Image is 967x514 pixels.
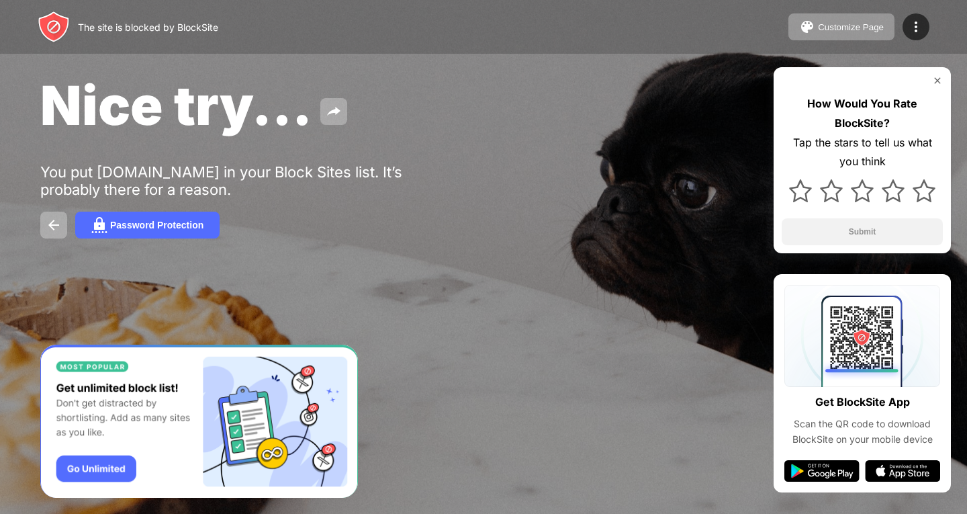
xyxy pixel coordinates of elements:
[784,417,940,447] div: Scan the QR code to download BlockSite on your mobile device
[91,217,107,233] img: password.svg
[782,218,943,245] button: Submit
[40,163,455,198] div: You put [DOMAIN_NAME] in your Block Sites list. It’s probably there for a reason.
[46,217,62,233] img: back.svg
[40,345,358,499] iframe: Banner
[782,94,943,133] div: How Would You Rate BlockSite?
[815,392,910,412] div: Get BlockSite App
[865,460,940,482] img: app-store.svg
[38,11,70,43] img: header-logo.svg
[932,75,943,86] img: rate-us-close.svg
[78,22,218,33] div: The site is blocked by BlockSite
[789,179,812,202] img: star.svg
[913,179,935,202] img: star.svg
[851,179,874,202] img: star.svg
[788,13,894,40] button: Customize Page
[784,285,940,387] img: qrcode.svg
[784,460,860,482] img: google-play.svg
[820,179,843,202] img: star.svg
[908,19,924,35] img: menu-icon.svg
[818,22,884,32] div: Customize Page
[326,103,342,120] img: share.svg
[110,220,203,230] div: Password Protection
[882,179,905,202] img: star.svg
[799,19,815,35] img: pallet.svg
[75,212,220,239] button: Password Protection
[782,133,943,172] div: Tap the stars to tell us what you think
[40,73,312,138] span: Nice try...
